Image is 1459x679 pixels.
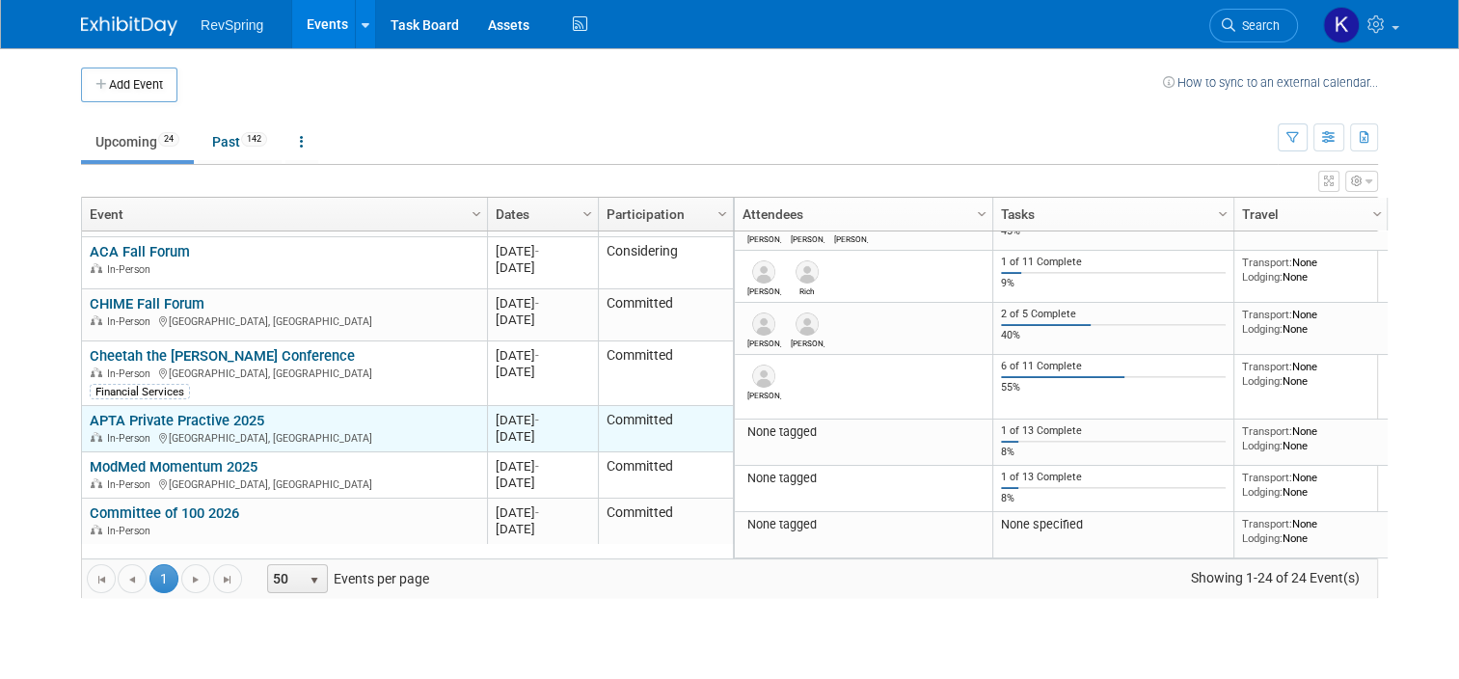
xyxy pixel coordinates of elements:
[1369,206,1385,222] span: Column Settings
[972,198,993,227] a: Column Settings
[1173,564,1377,591] span: Showing 1-24 of 24 Event(s)
[1242,322,1283,336] span: Lodging:
[1242,308,1292,321] span: Transport:
[496,475,589,491] div: [DATE]
[1001,360,1227,373] div: 6 of 11 Complete
[535,413,539,427] span: -
[1242,308,1381,336] div: None None
[181,564,210,593] a: Go to the next page
[243,564,448,593] span: Events per page
[496,364,589,380] div: [DATE]
[1001,424,1227,438] div: 1 of 13 Complete
[1242,471,1381,499] div: None None
[467,198,488,227] a: Column Settings
[752,312,775,336] img: Nicole Rogas
[268,565,301,592] span: 50
[90,458,257,475] a: ModMed Momentum 2025
[598,406,733,452] td: Committed
[1323,7,1360,43] img: Kelsey Culver
[496,295,589,312] div: [DATE]
[188,572,203,587] span: Go to the next page
[1242,256,1381,284] div: None None
[747,336,781,348] div: Nicole Rogas
[496,347,589,364] div: [DATE]
[1215,206,1230,222] span: Column Settings
[791,336,824,348] div: Nick Nunez
[94,572,109,587] span: Go to the first page
[598,341,733,406] td: Committed
[1242,360,1292,373] span: Transport:
[1242,424,1292,438] span: Transport:
[796,312,819,336] img: Nick Nunez
[1242,517,1381,545] div: None None
[535,348,539,363] span: -
[81,123,194,160] a: Upcoming24
[107,432,156,445] span: In-Person
[213,564,242,593] a: Go to the last page
[1209,9,1298,42] a: Search
[90,295,204,312] a: CHIME Fall Forum
[1235,18,1280,33] span: Search
[107,263,156,276] span: In-Person
[1242,256,1292,269] span: Transport:
[90,243,190,260] a: ACA Fall Forum
[90,475,478,492] div: [GEOGRAPHIC_DATA], [GEOGRAPHIC_DATA]
[1001,492,1227,505] div: 8%
[241,132,267,147] span: 142
[496,312,589,328] div: [DATE]
[598,499,733,545] td: Committed
[598,237,733,289] td: Considering
[198,123,282,160] a: Past142
[124,572,140,587] span: Go to the previous page
[747,388,781,400] div: Chris Ohde
[107,315,156,328] span: In-Person
[535,244,539,258] span: -
[90,312,478,329] div: [GEOGRAPHIC_DATA], [GEOGRAPHIC_DATA]
[1001,308,1227,321] div: 2 of 5 Complete
[791,231,824,244] div: Adam Sanborn
[496,259,589,276] div: [DATE]
[713,198,734,227] a: Column Settings
[1242,424,1381,452] div: None None
[307,573,322,588] span: select
[535,459,539,474] span: -
[535,505,539,520] span: -
[91,367,102,377] img: In-Person Event
[1001,198,1221,231] a: Tasks
[834,231,868,244] div: Todd Lohr
[87,564,116,593] a: Go to the first page
[1242,531,1283,545] span: Lodging:
[90,365,478,381] div: [GEOGRAPHIC_DATA], [GEOGRAPHIC_DATA]
[469,206,484,222] span: Column Settings
[496,458,589,475] div: [DATE]
[91,263,102,273] img: In-Person Event
[535,296,539,311] span: -
[1163,75,1378,90] a: How to sync to an external calendar...
[598,289,733,341] td: Committed
[1001,446,1227,459] div: 8%
[607,198,720,231] a: Participation
[496,243,589,259] div: [DATE]
[90,504,239,522] a: Committee of 100 2026
[1001,277,1227,290] div: 9%
[743,517,986,532] div: None tagged
[752,260,775,284] img: Bob Duggan
[743,198,980,231] a: Attendees
[796,260,819,284] img: Rich Schlegel
[1242,374,1283,388] span: Lodging:
[90,412,264,429] a: APTA Private Practive 2025
[91,432,102,442] img: In-Person Event
[1001,329,1227,342] div: 40%
[715,206,730,222] span: Column Settings
[1242,360,1381,388] div: None None
[496,428,589,445] div: [DATE]
[1213,198,1234,227] a: Column Settings
[158,132,179,147] span: 24
[743,471,986,486] div: None tagged
[580,206,595,222] span: Column Settings
[1001,471,1227,484] div: 1 of 13 Complete
[752,365,775,388] img: Chris Ohde
[220,572,235,587] span: Go to the last page
[1242,218,1283,231] span: Lodging:
[1001,517,1227,532] div: None specified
